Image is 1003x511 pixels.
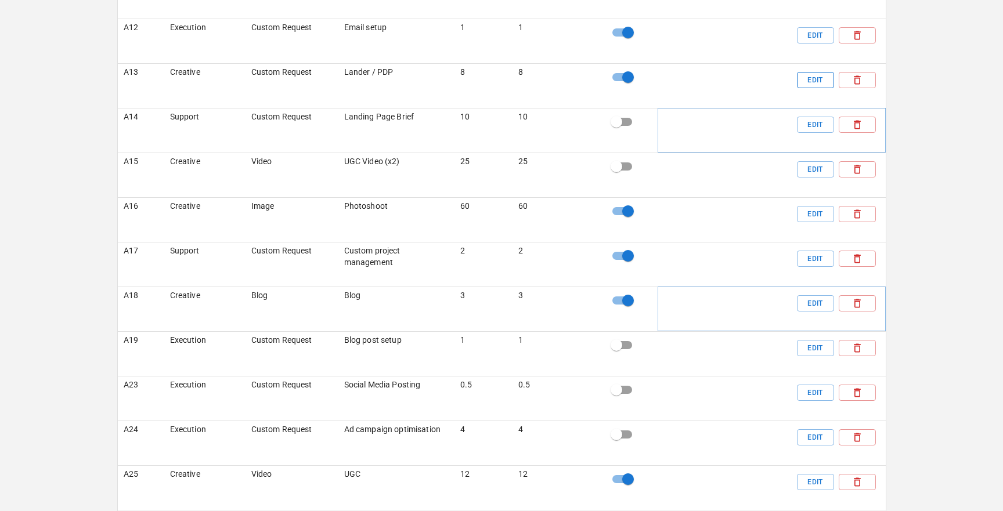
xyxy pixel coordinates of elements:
div: Social Media Posting [338,376,454,421]
div: 1 [513,19,600,63]
div: 60 [513,197,600,242]
button: Edit [797,161,834,177]
div: 3 [513,287,600,331]
div: A16 [118,197,164,242]
div: Support [164,242,246,287]
div: A15 [118,153,164,197]
div: A24 [118,421,164,465]
div: Custom Request [246,19,338,63]
div: A25 [118,465,164,510]
div: Support [164,108,246,153]
div: Custom Request [246,376,338,421]
div: 8 [454,63,513,108]
div: 0.5 [513,376,600,421]
div: Custom Request [246,63,338,108]
div: Lander / PDP [338,63,454,108]
button: Edit [797,429,834,445]
div: 8 [513,63,600,108]
div: Execution [164,376,246,421]
div: 2 [513,242,600,287]
div: 10 [454,108,513,153]
div: 4 [513,421,600,465]
button: Edit [797,72,834,88]
div: A14 [118,108,164,153]
div: UGC Video (x2) [338,153,454,197]
button: Edit [797,340,834,356]
div: A23 [118,376,164,421]
div: 12 [454,465,513,510]
button: Edit [797,474,834,490]
div: 60 [454,197,513,242]
div: 25 [513,153,600,197]
div: A18 [118,287,164,331]
div: 10 [513,108,600,153]
div: 25 [454,153,513,197]
button: Edit [797,295,834,311]
div: Blog [338,287,454,331]
div: Execution [164,331,246,376]
div: A17 [118,242,164,287]
div: A13 [118,63,164,108]
div: Custom project management [338,242,454,287]
div: Ad campaign optimisation [338,421,454,465]
button: Edit [797,206,834,222]
div: 2 [454,242,513,287]
div: 1 [454,19,513,63]
div: Custom Request [246,108,338,153]
div: 12 [513,465,600,510]
div: Video [246,153,338,197]
div: Creative [164,153,246,197]
button: Edit [797,251,834,267]
button: Edit [797,27,834,44]
div: 0.5 [454,376,513,421]
div: Custom Request [246,242,338,287]
button: Edit [797,385,834,401]
div: 1 [513,331,600,376]
div: Blog post setup [338,331,454,376]
div: Creative [164,197,246,242]
div: Image [246,197,338,242]
div: 1 [454,331,513,376]
div: Execution [164,421,246,465]
div: Email setup [338,19,454,63]
div: Custom Request [246,421,338,465]
div: A19 [118,331,164,376]
div: Photoshoot [338,197,454,242]
div: Creative [164,63,246,108]
div: A12 [118,19,164,63]
div: Video [246,465,338,510]
div: 4 [454,421,513,465]
div: Custom Request [246,331,338,376]
div: Landing Page Brief [338,108,454,153]
div: UGC [338,465,454,510]
div: 3 [454,287,513,331]
div: Blog [246,287,338,331]
div: Execution [164,19,246,63]
div: Creative [164,465,246,510]
button: Edit [797,117,834,133]
div: Creative [164,287,246,331]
